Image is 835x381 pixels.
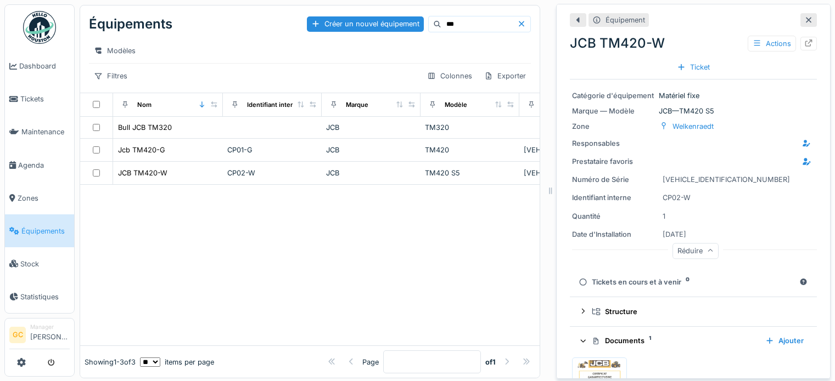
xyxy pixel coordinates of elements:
[663,192,691,203] div: CP02-W
[18,160,70,170] span: Agenda
[574,331,812,351] summary: Documents1Ajouter
[748,36,796,52] div: Actions
[20,292,70,302] span: Statistiques
[20,259,70,269] span: Stock
[570,33,817,53] div: JCB TM420-W
[326,145,416,155] div: JCB
[118,168,167,178] div: JCB TM420-W
[5,83,74,116] a: Tickets
[485,357,496,367] strong: of 1
[20,94,70,104] span: Tickets
[227,168,317,178] div: CP02-W
[326,122,416,133] div: JCB
[572,90,815,101] div: Matériel fixe
[5,247,74,280] a: Stock
[574,302,812,322] summary: Structure
[592,306,804,317] div: Structure
[5,50,74,83] a: Dashboard
[572,121,654,132] div: Zone
[5,116,74,149] a: Maintenance
[479,68,531,84] div: Exporter
[247,100,300,110] div: Identifiant interne
[425,145,515,155] div: TM420
[140,357,214,367] div: items per page
[524,168,614,178] div: [VEHICLE_IDENTIFICATION_NUMBER]
[425,122,515,133] div: TM320
[9,327,26,343] li: GC
[663,229,686,240] div: [DATE]
[663,211,665,221] div: 1
[89,68,132,84] div: Filtres
[5,149,74,181] a: Agenda
[445,100,467,110] div: Modèle
[89,43,141,59] div: Modèles
[572,211,654,221] div: Quantité
[572,229,654,240] div: Date d'Installation
[673,121,714,132] div: Welkenraedt
[572,192,654,203] div: Identifiant interne
[85,357,136,367] div: Showing 1 - 3 of 3
[23,11,56,44] img: Badge_color-CXgf-gQk.svg
[673,243,719,259] div: Réduire
[326,168,416,178] div: JCB
[673,60,714,75] div: Ticket
[5,280,74,313] a: Statistiques
[30,323,70,346] li: [PERSON_NAME]
[362,357,379,367] div: Page
[524,145,614,155] div: [VEHICLE_IDENTIFICATION_NUMBER]
[89,10,172,38] div: Équipements
[592,335,756,346] div: Documents
[118,145,165,155] div: Jcb TM420-G
[572,174,654,185] div: Numéro de Série
[572,156,654,167] div: Prestataire favoris
[346,100,368,110] div: Marque
[18,193,70,203] span: Zones
[21,226,70,236] span: Équipements
[5,181,74,214] a: Zones
[422,68,477,84] div: Colonnes
[5,214,74,247] a: Équipements
[663,174,790,185] div: [VEHICLE_IDENTIFICATION_NUMBER]
[572,90,654,101] div: Catégorie d'équipement
[606,15,645,25] div: Équipement
[307,16,424,31] div: Créer un nouvel équipement
[574,272,812,292] summary: Tickets en cours et à venir0
[118,122,172,133] div: Bull JCB TM320
[425,168,515,178] div: TM420 S5
[137,100,152,110] div: Nom
[9,323,70,349] a: GC Manager[PERSON_NAME]
[227,145,317,155] div: CP01-G
[572,138,654,149] div: Responsables
[572,106,654,116] div: Marque — Modèle
[761,333,808,348] div: Ajouter
[30,323,70,331] div: Manager
[579,277,795,287] div: Tickets en cours et à venir
[19,61,70,71] span: Dashboard
[21,127,70,137] span: Maintenance
[572,106,815,116] div: JCB — TM420 S5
